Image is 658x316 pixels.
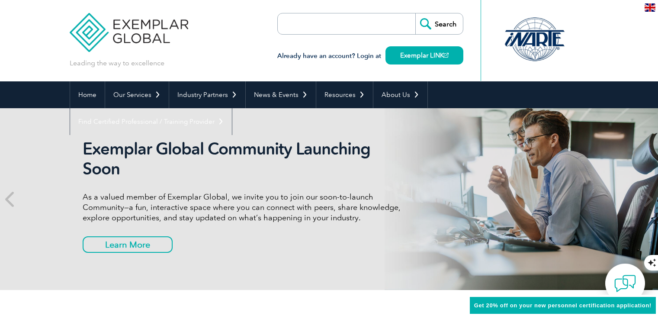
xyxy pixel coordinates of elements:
[474,302,652,309] span: Get 20% off on your new personnel certification application!
[614,273,636,294] img: contact-chat.png
[246,81,316,108] a: News & Events
[83,139,407,179] h2: Exemplar Global Community Launching Soon
[385,46,463,64] a: Exemplar LINK
[373,81,427,108] a: About Us
[444,53,449,58] img: open_square.png
[70,108,232,135] a: Find Certified Professional / Training Provider
[645,3,655,12] img: en
[83,192,407,223] p: As a valued member of Exemplar Global, we invite you to join our soon-to-launch Community—a fun, ...
[316,81,373,108] a: Resources
[415,13,463,34] input: Search
[83,236,173,253] a: Learn More
[70,81,105,108] a: Home
[70,58,164,68] p: Leading the way to excellence
[105,81,169,108] a: Our Services
[169,81,245,108] a: Industry Partners
[277,51,463,61] h3: Already have an account? Login at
